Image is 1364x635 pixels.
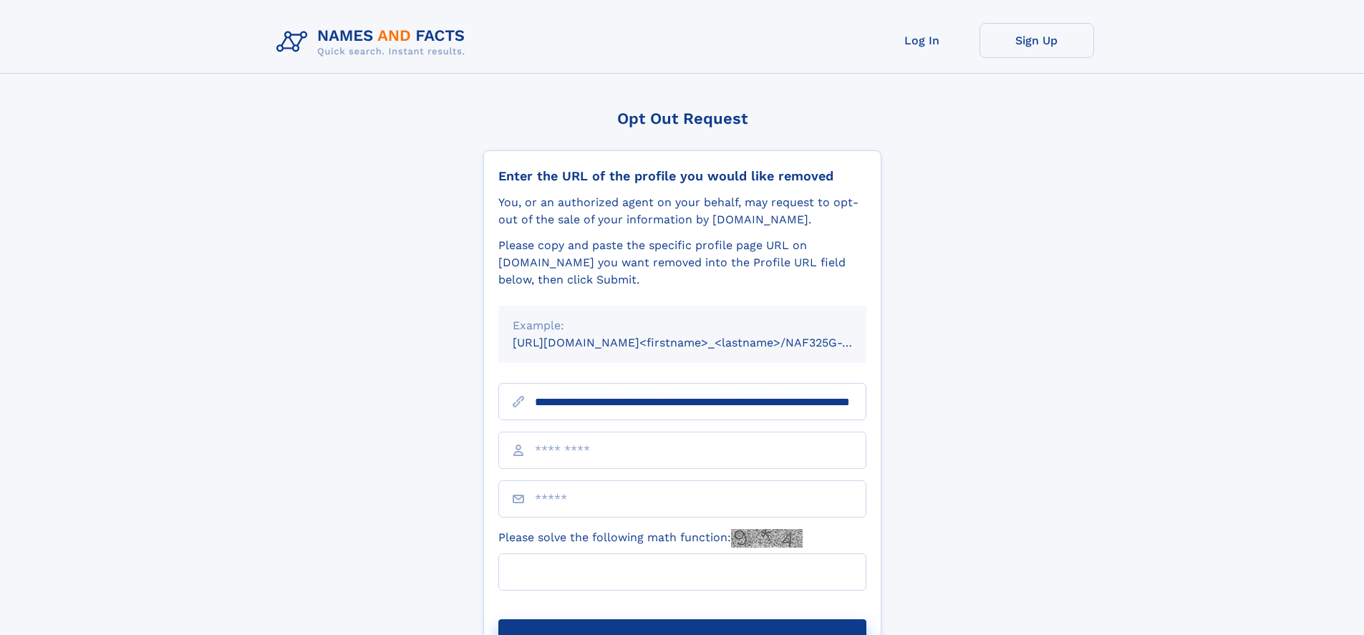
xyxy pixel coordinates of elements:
[513,317,852,334] div: Example:
[865,23,980,58] a: Log In
[483,110,881,127] div: Opt Out Request
[271,23,477,62] img: Logo Names and Facts
[980,23,1094,58] a: Sign Up
[513,336,894,349] small: [URL][DOMAIN_NAME]<firstname>_<lastname>/NAF325G-xxxxxxxx
[498,237,866,289] div: Please copy and paste the specific profile page URL on [DOMAIN_NAME] you want removed into the Pr...
[498,529,803,548] label: Please solve the following math function:
[498,194,866,228] div: You, or an authorized agent on your behalf, may request to opt-out of the sale of your informatio...
[498,168,866,184] div: Enter the URL of the profile you would like removed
